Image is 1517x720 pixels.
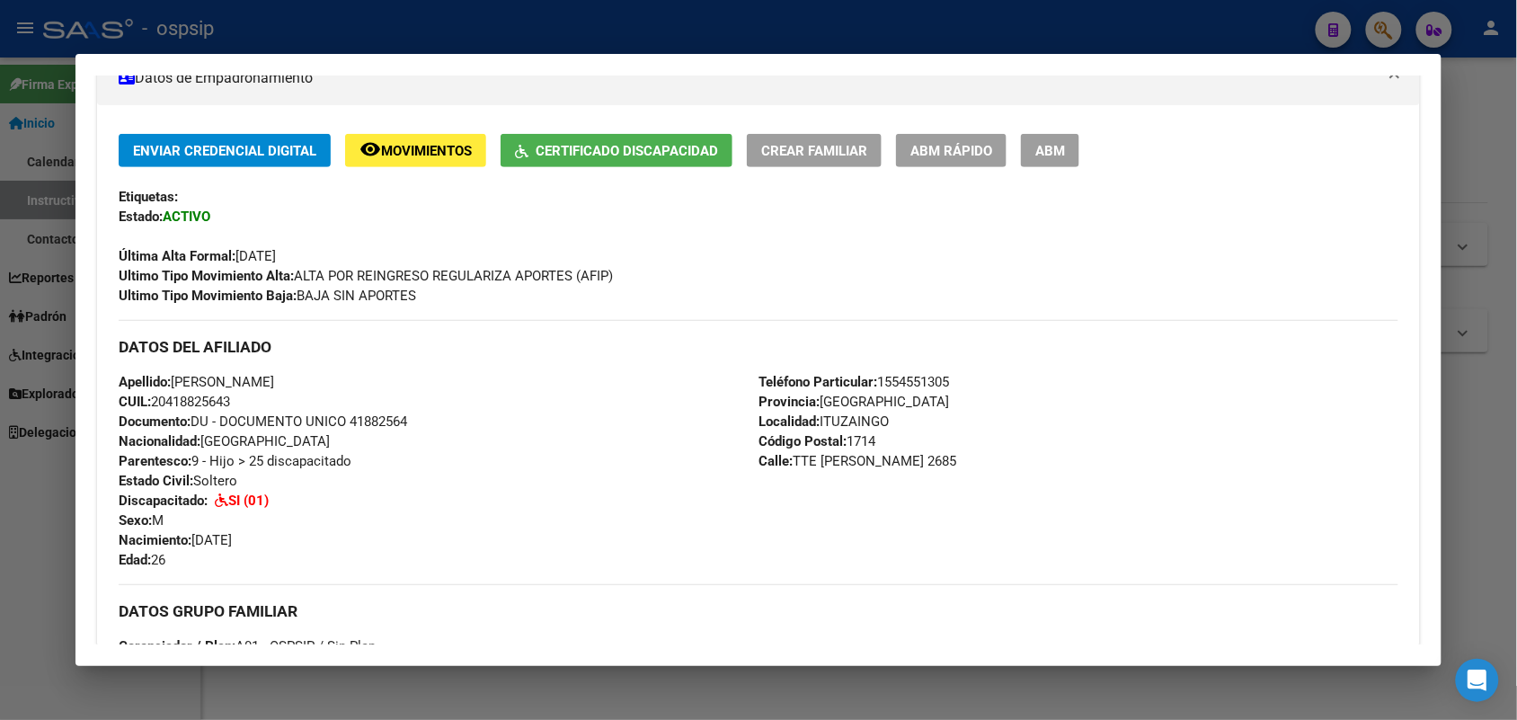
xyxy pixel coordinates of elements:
[758,453,956,469] span: TTE [PERSON_NAME] 2685
[119,374,171,390] strong: Apellido:
[758,413,820,430] strong: Localidad:
[359,138,381,160] mat-icon: remove_red_eye
[119,601,1397,621] h3: DATOS GRUPO FAMILIAR
[119,413,407,430] span: DU - DOCUMENTO UNICO 41882564
[119,394,151,410] strong: CUIL:
[381,143,472,159] span: Movimientos
[1035,143,1065,159] span: ABM
[758,394,949,410] span: [GEOGRAPHIC_DATA]
[758,453,793,469] strong: Calle:
[119,268,294,284] strong: Ultimo Tipo Movimiento Alta:
[345,134,486,167] button: Movimientos
[536,143,718,159] span: Certificado Discapacidad
[1021,134,1079,167] button: ABM
[896,134,1007,167] button: ABM Rápido
[119,512,164,529] span: M
[119,209,163,225] strong: Estado:
[228,493,269,509] strong: SI (01)
[97,51,1419,105] mat-expansion-panel-header: Datos de Empadronamiento
[119,638,376,654] span: A01 - OSPSIP / Sin Plan
[119,288,416,304] span: BAJA SIN APORTES
[119,552,165,568] span: 26
[119,134,331,167] button: Enviar Credencial Digital
[119,493,208,509] strong: Discapacitado:
[119,248,276,264] span: [DATE]
[119,532,232,548] span: [DATE]
[119,453,351,469] span: 9 - Hijo > 25 discapacitado
[119,512,152,529] strong: Sexo:
[119,552,151,568] strong: Edad:
[119,337,1397,357] h3: DATOS DEL AFILIADO
[758,374,949,390] span: 1554551305
[119,413,191,430] strong: Documento:
[910,143,992,159] span: ABM Rápido
[119,433,330,449] span: [GEOGRAPHIC_DATA]
[758,374,877,390] strong: Teléfono Particular:
[747,134,882,167] button: Crear Familiar
[119,473,237,489] span: Soltero
[758,413,889,430] span: ITUZAINGO
[501,134,732,167] button: Certificado Discapacidad
[119,473,193,489] strong: Estado Civil:
[119,638,235,654] strong: Gerenciador / Plan:
[119,189,178,205] strong: Etiquetas:
[119,394,230,410] span: 20418825643
[133,143,316,159] span: Enviar Credencial Digital
[758,433,847,449] strong: Código Postal:
[758,433,875,449] span: 1714
[119,288,297,304] strong: Ultimo Tipo Movimiento Baja:
[1456,659,1499,702] div: Open Intercom Messenger
[163,209,210,225] strong: ACTIVO
[119,268,613,284] span: ALTA POR REINGRESO REGULARIZA APORTES (AFIP)
[119,433,200,449] strong: Nacionalidad:
[761,143,867,159] span: Crear Familiar
[119,374,274,390] span: [PERSON_NAME]
[119,532,191,548] strong: Nacimiento:
[119,453,191,469] strong: Parentesco:
[119,248,235,264] strong: Última Alta Formal:
[119,67,1376,89] mat-panel-title: Datos de Empadronamiento
[758,394,820,410] strong: Provincia:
